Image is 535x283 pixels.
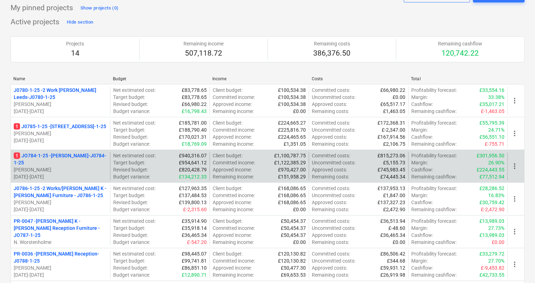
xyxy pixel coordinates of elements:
p: Client budget : [213,152,243,159]
p: Remaining costs : [312,173,349,180]
p: My pinned projects [11,3,73,13]
p: 24.71% [488,126,504,133]
p: £1,100,787.75 [274,152,306,159]
p: £26,919.98 [380,271,405,278]
p: Uncommitted costs : [312,192,355,199]
p: £33,554.16 [479,87,504,94]
p: [PERSON_NAME] [14,101,107,108]
p: £815,273.06 [378,152,405,159]
span: more_vert [510,227,519,236]
p: £-1,463.05 [481,108,504,115]
p: £2,472.90 [383,206,405,213]
p: N. Worstenholme [14,239,107,246]
p: £86,851.10 [182,264,207,271]
button: Show projects (0) [79,2,120,14]
p: Margin : [411,192,428,199]
p: £35,017.21 [479,101,504,108]
p: Budget variance : [113,271,150,278]
p: Uncommitted costs : [312,159,355,166]
p: Projects [66,40,84,47]
span: more_vert [510,129,519,138]
p: £35,918.14 [182,225,207,232]
p: £224,465.65 [278,133,306,140]
div: Name [13,76,107,81]
p: £13,989.03 [479,232,504,239]
p: £13,989.03 [479,218,504,225]
div: Costs [311,76,405,81]
p: Client budget : [213,185,243,192]
p: Remaining cashflow [438,40,482,47]
p: Margin : [411,225,428,232]
span: more_vert [510,195,519,203]
p: PR-0036 - [PERSON_NAME] Reception-J0788-1-25 [14,250,107,264]
p: Approved income : [213,264,252,271]
p: Approved costs : [312,232,347,239]
p: £-9,453.82 [481,264,504,271]
p: 120,742.22 [438,49,482,58]
div: Total [411,76,505,81]
p: Profitability forecast : [411,119,457,126]
p: Approved income : [213,199,252,206]
span: 1 [14,123,20,130]
p: £65,517.17 [380,101,405,108]
p: Target budget : [113,192,145,199]
p: Approved income : [213,166,252,173]
p: Active projects [11,17,59,27]
p: Client budget : [213,87,243,94]
p: Margin : [411,126,428,133]
p: £970,427.00 [278,166,306,173]
p: £151,958.29 [278,173,306,180]
p: £28,286.52 [479,185,504,192]
p: Client budget : [213,218,243,225]
p: Approved costs : [312,264,347,271]
p: [DATE] - [DATE] [14,108,107,115]
p: Remaining cashflow : [411,108,457,115]
p: Approved costs : [312,199,347,206]
p: £940,316.07 [179,152,207,159]
p: £5,155.73 [383,159,405,166]
div: Chat Widget [500,249,535,283]
p: £66,980.22 [182,101,207,108]
p: £99,741.81 [182,257,207,264]
p: Client budget : [213,119,243,126]
p: £2,106.75 [383,140,405,147]
p: £83,778.65 [182,94,207,101]
p: Budget variance : [113,239,150,246]
p: Cashflow : [411,199,433,206]
p: £170,021.31 [179,133,207,140]
p: £98,445.07 [182,250,207,257]
button: Hide section [65,17,95,28]
p: £-2,347.00 [382,126,405,133]
p: £134,212.33 [179,173,207,180]
p: [PERSON_NAME] [14,199,107,206]
p: Net estimated cost : [113,185,155,192]
p: Target budget : [113,257,145,264]
p: Net estimated cost : [113,250,155,257]
p: £59,931.12 [380,264,405,271]
p: £168,086.65 [278,199,306,206]
p: £225,816.70 [278,126,306,133]
p: Uncommitted costs : [312,225,355,232]
p: £127,963.35 [179,185,207,192]
p: Budget variance : [113,108,150,115]
p: Target budget : [113,126,145,133]
p: Cashflow : [411,166,433,173]
p: 27.70% [488,257,504,264]
div: Show projects (0) [80,4,118,12]
p: [DATE] - [DATE] [14,271,107,278]
p: Committed income : [213,94,255,101]
p: Budget variance : [113,173,150,180]
p: £188,790.40 [179,126,207,133]
p: £50,454.37 [281,225,306,232]
div: Hide section [67,18,93,26]
div: Income [212,76,306,81]
p: Profitability forecast : [411,218,457,225]
p: Committed income : [213,257,255,264]
p: £74,445.34 [380,173,405,180]
p: Net estimated cost : [113,218,155,225]
p: £33,279.72 [479,250,504,257]
p: £0.00 [293,239,306,246]
p: Committed costs : [312,87,350,94]
p: Committed costs : [312,152,350,159]
p: Remaining costs : [312,140,349,147]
